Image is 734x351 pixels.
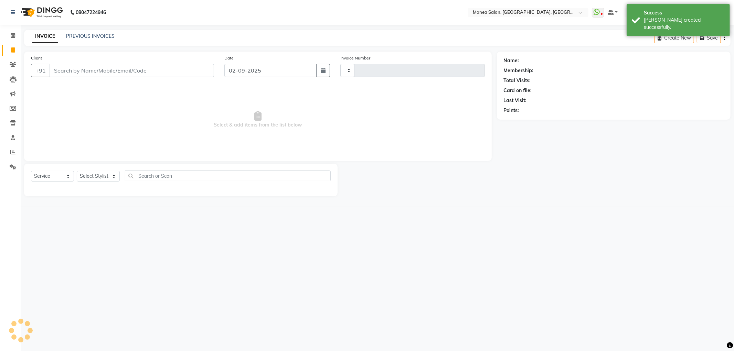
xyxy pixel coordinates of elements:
[504,57,519,64] div: Name:
[504,107,519,114] div: Points:
[655,33,694,43] button: Create New
[50,64,214,77] input: Search by Name/Mobile/Email/Code
[76,3,106,22] b: 08047224946
[644,17,725,31] div: Bill created successfully.
[31,85,485,154] span: Select & add items from the list below
[32,30,58,43] a: INVOICE
[644,9,725,17] div: Success
[18,3,65,22] img: logo
[697,33,721,43] button: Save
[504,87,532,94] div: Card on file:
[504,77,531,84] div: Total Visits:
[340,55,370,61] label: Invoice Number
[125,171,331,181] input: Search or Scan
[66,33,115,39] a: PREVIOUS INVOICES
[224,55,234,61] label: Date
[504,97,527,104] div: Last Visit:
[31,64,50,77] button: +91
[504,67,534,74] div: Membership:
[31,55,42,61] label: Client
